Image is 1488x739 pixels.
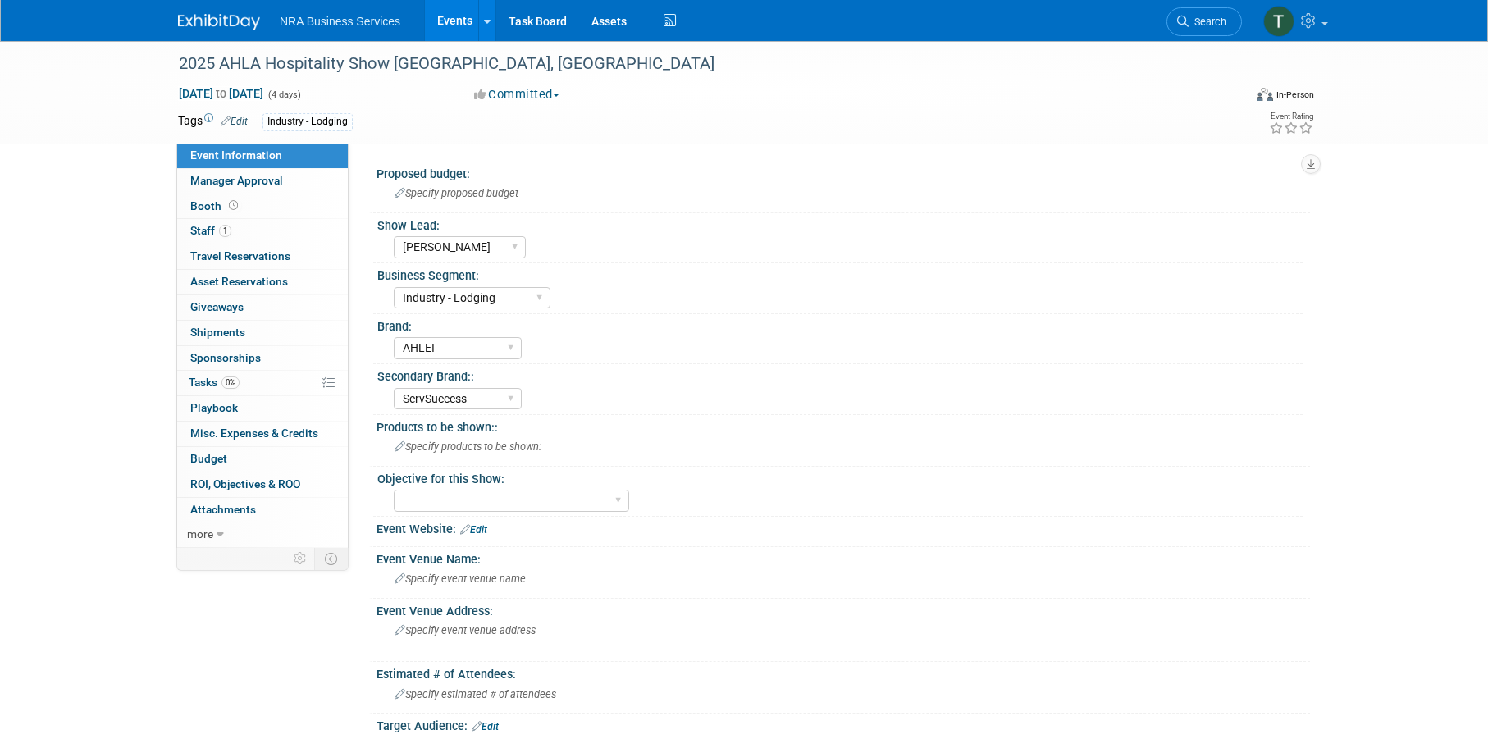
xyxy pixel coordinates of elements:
a: Budget [177,447,348,472]
span: Sponsorships [190,351,261,364]
a: Manager Approval [177,169,348,194]
span: more [187,527,213,541]
a: Travel Reservations [177,244,348,269]
div: Objective for this Show: [377,467,1303,487]
div: Event Venue Name: [377,547,1310,568]
img: Format-Inperson.png [1257,88,1273,101]
a: Booth [177,194,348,219]
a: Search [1166,7,1242,36]
span: Manager Approval [190,174,283,187]
span: Giveaways [190,300,244,313]
span: Booth [190,199,241,212]
span: Specify event venue name [395,572,526,585]
div: Brand: [377,314,1303,335]
span: Specify proposed budget [395,187,518,199]
td: Tags [178,112,248,131]
a: Shipments [177,321,348,345]
span: Tasks [189,376,240,389]
div: Proposed budget: [377,162,1310,182]
span: (4 days) [267,89,301,100]
div: Secondary Brand:: [377,364,1303,385]
img: Terry Gamal ElDin [1263,6,1294,37]
div: Business Segment: [377,263,1303,284]
a: Tasks0% [177,371,348,395]
a: Sponsorships [177,346,348,371]
div: Event Venue Address: [377,599,1310,619]
span: ROI, Objectives & ROO [190,477,300,490]
span: 1 [219,225,231,237]
a: Asset Reservations [177,270,348,294]
span: NRA Business Services [280,15,400,28]
span: Travel Reservations [190,249,290,262]
span: Search [1189,16,1226,28]
div: Estimated # of Attendees: [377,662,1310,682]
span: Playbook [190,401,238,414]
a: Attachments [177,498,348,522]
a: Edit [221,116,248,127]
div: Industry - Lodging [262,113,353,130]
a: Event Information [177,144,348,168]
span: Staff [190,224,231,237]
div: In-Person [1276,89,1314,101]
a: Edit [460,524,487,536]
a: ROI, Objectives & ROO [177,472,348,497]
span: Shipments [190,326,245,339]
span: Asset Reservations [190,275,288,288]
span: [DATE] [DATE] [178,86,264,101]
span: Specify products to be shown: [395,440,541,453]
span: Attachments [190,503,256,516]
span: Booth not reserved yet [226,199,241,212]
a: more [177,522,348,547]
a: Misc. Expenses & Credits [177,422,348,446]
img: ExhibitDay [178,14,260,30]
span: 0% [221,376,240,389]
div: Event Website: [377,517,1310,538]
td: Toggle Event Tabs [315,548,349,569]
span: Specify event venue address [395,624,536,636]
a: Edit [472,721,499,732]
span: Budget [190,452,227,465]
a: Giveaways [177,295,348,320]
span: to [213,87,229,100]
a: Playbook [177,396,348,421]
div: 2025 AHLA Hospitality Show [GEOGRAPHIC_DATA], [GEOGRAPHIC_DATA] [173,49,1217,79]
div: Products to be shown:: [377,415,1310,436]
div: Show Lead: [377,213,1303,234]
span: Event Information [190,148,282,162]
span: Misc. Expenses & Credits [190,427,318,440]
td: Personalize Event Tab Strip [286,548,315,569]
button: Committed [468,86,566,103]
div: Target Audience: [377,714,1310,735]
a: Staff1 [177,219,348,244]
div: Event Format [1145,85,1314,110]
span: Specify estimated # of attendees [395,688,556,700]
div: Event Rating [1269,112,1313,121]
